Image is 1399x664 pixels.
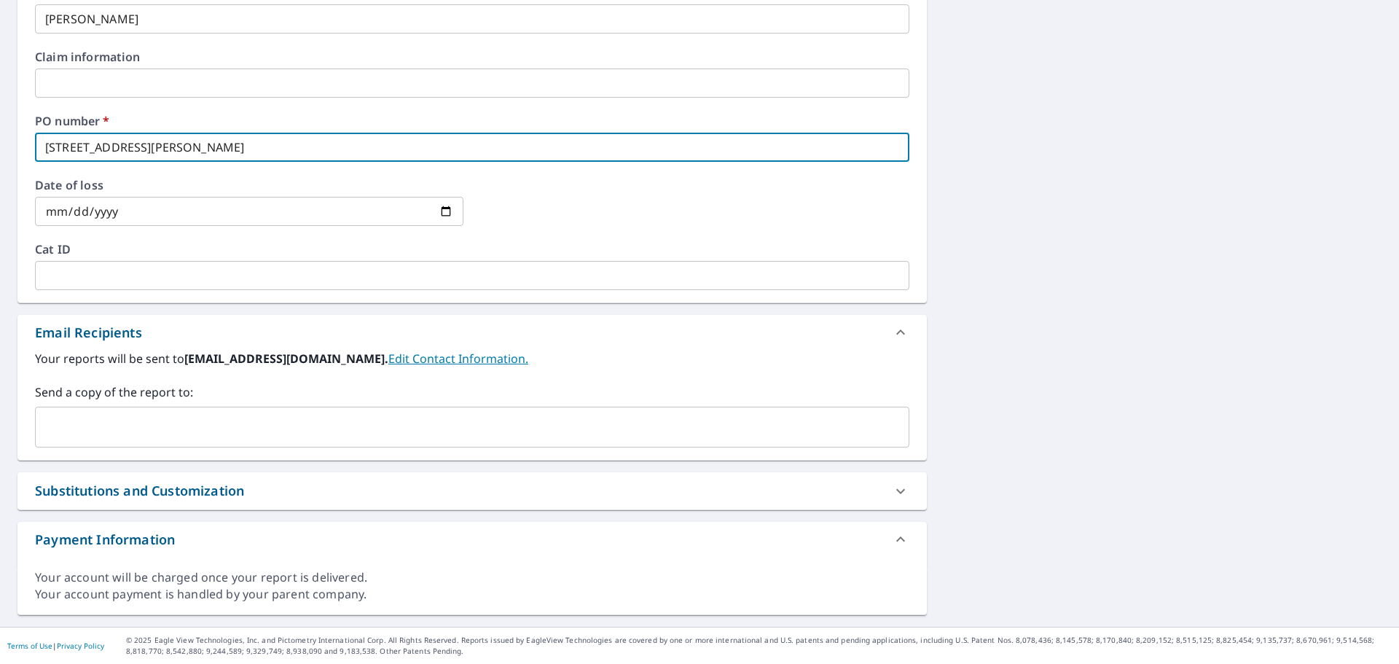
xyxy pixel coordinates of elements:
label: Claim information [35,51,909,63]
label: Date of loss [35,179,463,191]
label: PO number [35,115,909,127]
label: Cat ID [35,243,909,255]
div: Payment Information [35,530,175,550]
div: Payment Information [17,522,927,557]
b: [EMAIL_ADDRESS][DOMAIN_NAME]. [184,351,388,367]
a: EditContactInfo [388,351,528,367]
p: | [7,641,104,650]
div: Your account payment is handled by your parent company. [35,586,909,603]
p: © 2025 Eagle View Technologies, Inc. and Pictometry International Corp. All Rights Reserved. Repo... [126,635,1392,657]
div: Email Recipients [35,323,142,343]
label: Your reports will be sent to [35,350,909,367]
a: Privacy Policy [57,641,104,651]
div: Your account will be charged once your report is delivered. [35,569,909,586]
div: Email Recipients [17,315,927,350]
label: Send a copy of the report to: [35,383,909,401]
a: Terms of Use [7,641,52,651]
div: Substitutions and Customization [17,472,927,509]
div: Substitutions and Customization [35,481,244,501]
